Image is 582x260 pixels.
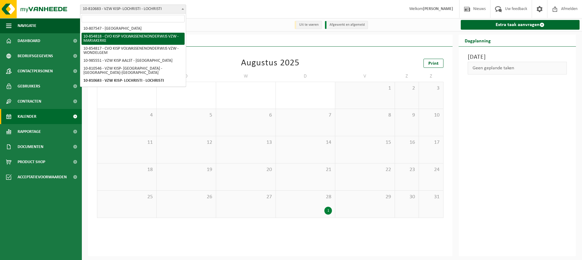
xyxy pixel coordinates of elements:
span: 30 [398,194,416,200]
td: Z [419,71,443,82]
td: V [335,71,395,82]
li: Uit te voeren [295,21,322,29]
span: Gebruikers [18,79,40,94]
span: Dashboard [18,33,40,48]
span: 22 [338,166,392,173]
span: 16 [398,139,416,146]
span: 13 [219,139,273,146]
span: 9 [398,112,416,119]
span: 11 [100,139,153,146]
span: Product Shop [18,154,45,169]
td: D [276,71,336,82]
span: 2 [398,85,416,92]
span: 5 [160,112,213,119]
td: Z [395,71,419,82]
span: Contactpersonen [18,64,53,79]
span: 4 [100,112,153,119]
li: 10-807547 - [GEOGRAPHIC_DATA] [82,25,185,33]
li: 10-810683 - VZW KISP- LOCHRISTI - LOCHRISTI [82,77,185,85]
a: Print [423,59,443,68]
span: 8 [338,112,392,119]
div: Augustus 2025 [241,59,299,68]
span: 3 [422,85,440,92]
span: 23 [398,166,416,173]
span: Documenten [18,139,43,154]
span: 10-810683 - VZW KISP- LOCHRISTI - LOCHRISTI [80,5,186,14]
span: Navigatie [18,18,36,33]
span: 31 [422,194,440,200]
h3: [DATE] [468,53,567,62]
span: Print [428,61,439,66]
span: 10-810683 - VZW KISP- LOCHRISTI - LOCHRISTI [80,5,186,13]
span: 19 [160,166,213,173]
span: Kalender [18,109,36,124]
td: W [216,71,276,82]
span: 29 [338,194,392,200]
span: Rapportage [18,124,41,139]
li: 10-985551 - VZW KISP AALST - [GEOGRAPHIC_DATA] [82,57,185,65]
li: 10-810546 - VZW KISP- [GEOGRAPHIC_DATA] - [GEOGRAPHIC_DATA]-[GEOGRAPHIC_DATA] [82,65,185,77]
li: 10-801898 - VZW SECUNDAIRE LEERGANGEN - ZELZATE [82,85,185,93]
span: 24 [422,166,440,173]
li: 10-854818 - CVO KISP VOLWASSENENONDERWIJS VZW - MARIAKERKE [82,33,185,45]
span: 20 [219,166,273,173]
span: 6 [219,112,273,119]
a: Extra taak aanvragen [461,20,580,30]
div: Geen geplande taken [468,62,567,74]
span: 14 [279,139,332,146]
li: 10-854817 - CVO KISP VOLWASSENENONDERWIJS VZW - WONDELGEM [82,45,185,57]
td: D [157,71,216,82]
span: 21 [279,166,332,173]
span: 7 [279,112,332,119]
span: 26 [160,194,213,200]
span: 1 [338,85,392,92]
div: 1 [324,207,332,215]
span: 18 [100,166,153,173]
span: 25 [100,194,153,200]
h2: Dagplanning [459,35,497,46]
span: 12 [160,139,213,146]
span: 17 [422,139,440,146]
span: Acceptatievoorwaarden [18,169,67,185]
span: Contracten [18,94,41,109]
li: Afgewerkt en afgemeld [325,21,368,29]
span: 10 [422,112,440,119]
span: 28 [279,194,332,200]
span: 15 [338,139,392,146]
span: 27 [219,194,273,200]
strong: [PERSON_NAME] [423,7,453,11]
span: Bedrijfsgegevens [18,48,53,64]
